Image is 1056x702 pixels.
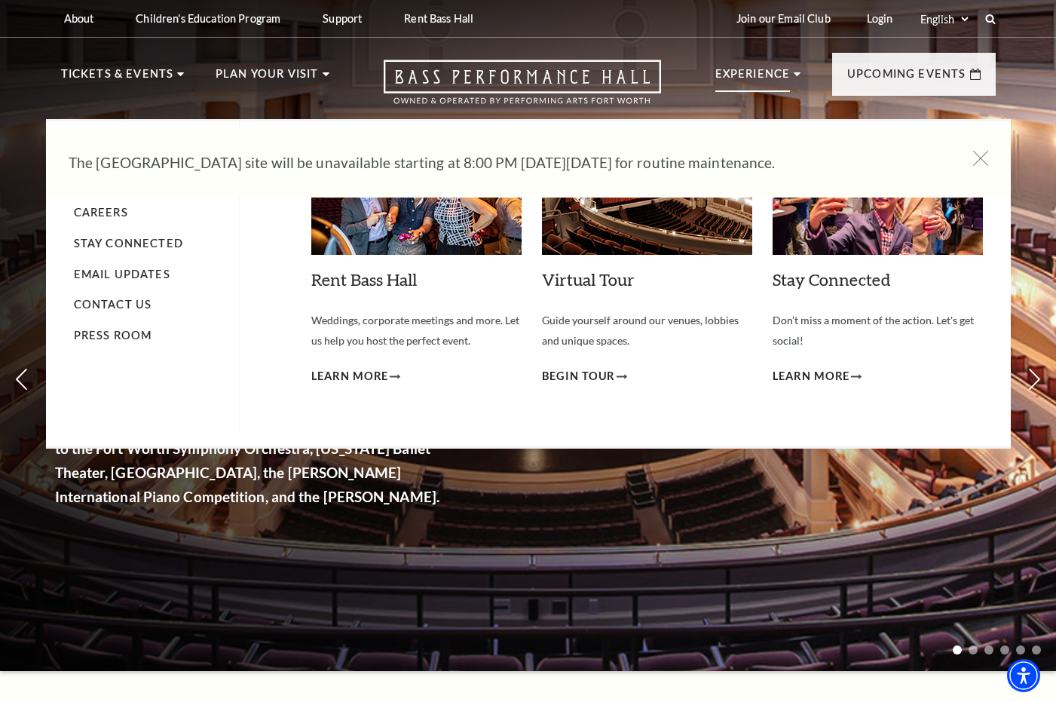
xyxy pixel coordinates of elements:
[311,367,389,386] span: Learn More
[542,367,628,386] a: Begin Tour
[773,269,890,290] a: Stay Connected
[61,65,174,92] p: Tickets & Events
[311,269,417,290] a: Rent Bass Hall
[74,268,170,280] a: Email Updates
[55,319,465,505] strong: For over 25 years, the [PERSON_NAME] and [PERSON_NAME] Performance Hall has been a Fort Worth ico...
[847,65,966,92] p: Upcoming Events
[773,142,983,255] img: Stay Connected
[74,329,152,342] a: Press Room
[773,311,983,351] p: Don’t miss a moment of the action. Let's get social!
[404,12,473,25] p: Rent Bass Hall
[542,311,752,351] p: Guide yourself around our venues, lobbies and unique spaces.
[74,206,128,219] a: Careers
[311,311,522,351] p: Weddings, corporate meetings and more. Let us help you host the perfect event.
[69,151,943,175] p: The [GEOGRAPHIC_DATA] site will be unavailable starting at 8:00 PM [DATE][DATE] for routine maint...
[715,65,791,92] p: Experience
[542,367,616,386] span: Begin Tour
[74,298,152,311] a: Contact Us
[216,65,319,92] p: Plan Your Visit
[1007,659,1040,692] div: Accessibility Menu
[542,142,752,255] img: Virtual Tour
[136,12,280,25] p: Children's Education Program
[917,12,971,26] select: Select:
[542,269,635,290] a: Virtual Tour
[311,142,522,255] img: Rent Bass Hall
[773,367,862,386] a: Learn More Stay Connected
[64,12,94,25] p: About
[311,367,401,386] a: Learn More Rent Bass Hall
[773,367,850,386] span: Learn More
[329,60,715,119] a: Open this option
[323,12,362,25] p: Support
[74,237,183,250] a: Stay Connected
